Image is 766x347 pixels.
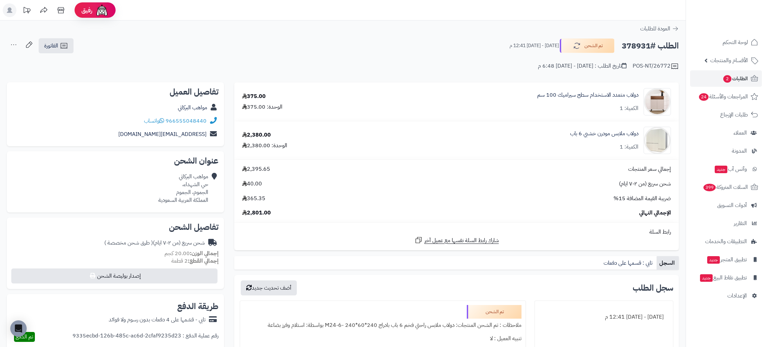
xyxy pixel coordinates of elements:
span: جديد [700,274,713,282]
span: الطلبات [723,74,748,83]
div: ملاحظات : تم الشحن المنتجات: دولاب ملابس راحتي فخم 6 باب بادراج 240*60*240 -M24-6 بواسطة: استلام ... [244,319,521,332]
div: رقم عملية الدفع : 9335ecbd-126b-485c-ac6d-2cfaf9235d23 [72,332,219,342]
div: 2,380.00 [242,131,271,139]
a: التطبيقات والخدمات [690,233,762,250]
h2: عنوان الشحن [12,157,219,165]
span: شارك رابط السلة نفسها مع عميل آخر [424,237,499,245]
img: 1752128469-1-90x90.jpg [644,88,671,115]
small: 2 قطعة [171,257,219,265]
a: المدونة [690,143,762,159]
span: 24 [699,93,709,101]
img: 1758629714-1-90x90.jpg [644,127,671,154]
span: إجمالي سعر المنتجات [628,165,671,173]
div: تنبيه العميل : لا [244,332,521,345]
button: أضف تحديث جديد [241,280,297,295]
span: 2,801.00 [242,209,271,217]
a: طلبات الإرجاع [690,107,762,123]
span: 2,395.65 [242,165,270,173]
h2: الطلب #378931 [622,39,679,53]
h2: تفاصيل العميل [12,88,219,96]
span: الأقسام والمنتجات [710,56,748,65]
a: وآتس آبجديد [690,161,762,177]
span: الفاتورة [44,42,58,50]
a: شارك رابط السلة نفسها مع عميل آخر [414,236,499,245]
a: العودة للطلبات [640,25,679,33]
a: واتساب [144,117,164,125]
span: تطبيق نقاط البيع [699,273,747,282]
span: 40.00 [242,180,262,188]
button: إصدار بوليصة الشحن [11,268,217,283]
span: 399 [703,183,716,192]
div: الكمية: 1 [620,105,638,112]
span: جديد [707,256,720,264]
div: الكمية: 1 [620,143,638,151]
img: ai-face.png [95,3,109,17]
span: العملاء [734,128,747,138]
div: الوحدة: 375.00 [242,103,282,111]
a: تابي : قسمها على دفعات [601,256,657,270]
span: ضريبة القيمة المضافة 15% [613,195,671,203]
span: التطبيقات والخدمات [705,237,747,246]
a: الإعدادات [690,288,762,304]
a: مواهب البركاتي [178,103,207,112]
span: تطبيق المتجر [706,255,747,264]
span: 365.35 [242,195,265,203]
div: الوحدة: 2,380.00 [242,142,287,150]
span: شحن سريع (من ٢-٧ ايام) [619,180,671,188]
a: التقارير [690,215,762,232]
span: المراجعات والأسئلة [698,92,748,101]
div: [DATE] - [DATE] 12:41 م [539,310,669,324]
span: الإعدادات [727,291,747,301]
div: شحن سريع (من ٢-٧ ايام) [104,239,205,247]
div: 375.00 [242,93,266,100]
div: تابي - قسّمها على 4 دفعات بدون رسوم ولا فوائد [109,316,206,324]
button: تم الشحن [560,39,615,53]
span: ( طرق شحن مخصصة ) [104,239,153,247]
a: العملاء [690,125,762,141]
h2: طريقة الدفع [177,302,219,310]
small: 20.00 كجم [164,249,219,258]
a: السلات المتروكة399 [690,179,762,195]
div: مواهب البركاتي حي الشهداء، الجموم، الجموم المملكة العربية السعودية [158,173,208,204]
span: طلبات الإرجاع [720,110,748,120]
span: المدونة [732,146,747,156]
a: دولاب ملابس مودرن خشبي 6 باب [570,130,638,138]
strong: إجمالي الوزن: [190,249,219,258]
span: تم الدفع [16,333,33,341]
a: الطلبات2 [690,70,762,87]
a: لوحة التحكم [690,34,762,51]
div: تم الشحن [467,305,521,319]
img: logo-2.png [719,11,760,26]
a: تحديثات المنصة [18,3,35,19]
a: أدوات التسويق [690,197,762,213]
span: الإجمالي النهائي [639,209,671,217]
a: المراجعات والأسئلة24 [690,88,762,105]
span: لوحة التحكم [723,38,748,47]
span: التقارير [734,219,747,228]
a: السجل [657,256,679,270]
div: رابط السلة [237,228,676,236]
span: وآتس آب [714,164,747,174]
a: تطبيق المتجرجديد [690,251,762,268]
a: تطبيق نقاط البيعجديد [690,269,762,286]
span: 2 [723,75,732,83]
div: Open Intercom Messenger [10,320,27,337]
a: دولاب متعدد الاستخدام سطح سيراميك 100 سم [537,91,638,99]
h3: سجل الطلب [633,284,673,292]
div: POS-NT/26772 [633,62,679,70]
div: تاريخ الطلب : [DATE] - [DATE] 6:48 م [538,62,626,70]
span: أدوات التسويق [717,200,747,210]
a: الفاتورة [39,38,74,53]
a: 966555048440 [166,117,207,125]
a: [EMAIL_ADDRESS][DOMAIN_NAME] [118,130,207,138]
span: جديد [715,166,727,173]
h2: تفاصيل الشحن [12,223,219,231]
strong: إجمالي القطع: [188,257,219,265]
span: رفيق [81,6,92,14]
small: [DATE] - [DATE] 12:41 م [510,42,559,49]
span: العودة للطلبات [640,25,670,33]
span: السلات المتروكة [703,182,748,192]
